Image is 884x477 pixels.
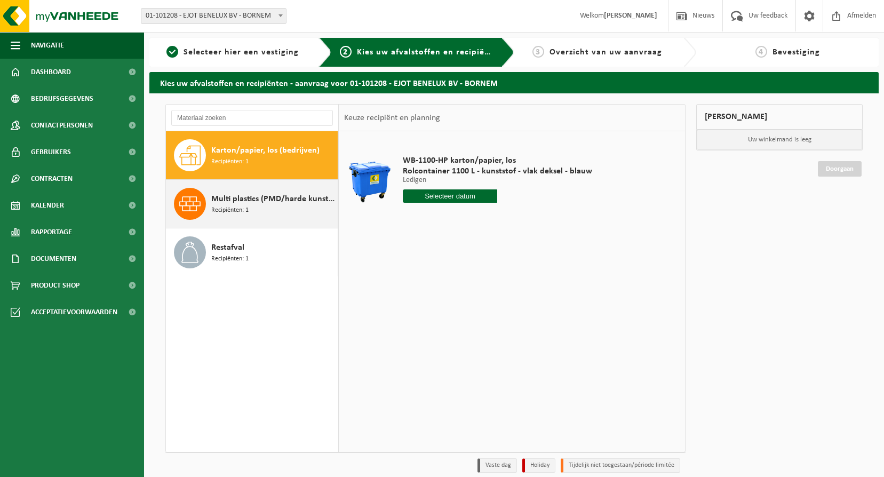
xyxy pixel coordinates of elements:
[211,254,249,264] span: Recipiënten: 1
[403,177,592,184] p: Ledigen
[141,8,286,24] span: 01-101208 - EJOT BENELUX BV - BORNEM
[171,110,333,126] input: Materiaal zoeken
[561,458,680,473] li: Tijdelijk niet toegestaan/période limitée
[31,85,93,112] span: Bedrijfsgegevens
[166,131,338,180] button: Karton/papier, los (bedrijven) Recipiënten: 1
[31,165,73,192] span: Contracten
[211,157,249,167] span: Recipiënten: 1
[31,112,93,139] span: Contactpersonen
[166,46,178,58] span: 1
[522,458,555,473] li: Holiday
[211,193,335,205] span: Multi plastics (PMD/harde kunststoffen/spanbanden/EPS/folie naturel/folie gemengd)
[31,59,71,85] span: Dashboard
[477,458,517,473] li: Vaste dag
[604,12,657,20] strong: [PERSON_NAME]
[211,241,244,254] span: Restafval
[211,205,249,216] span: Recipiënten: 1
[31,192,64,219] span: Kalender
[31,32,64,59] span: Navigatie
[31,272,79,299] span: Product Shop
[339,105,445,131] div: Keuze recipiënt en planning
[149,72,879,93] h2: Kies uw afvalstoffen en recipiënten - aanvraag voor 01-101208 - EJOT BENELUX BV - BORNEM
[141,9,286,23] span: 01-101208 - EJOT BENELUX BV - BORNEM
[211,144,320,157] span: Karton/papier, los (bedrijven)
[357,48,504,57] span: Kies uw afvalstoffen en recipiënten
[340,46,352,58] span: 2
[166,228,338,276] button: Restafval Recipiënten: 1
[696,104,863,130] div: [PERSON_NAME]
[155,46,310,59] a: 1Selecteer hier een vestiging
[403,189,498,203] input: Selecteer datum
[184,48,299,57] span: Selecteer hier een vestiging
[532,46,544,58] span: 3
[31,139,71,165] span: Gebruikers
[166,180,338,228] button: Multi plastics (PMD/harde kunststoffen/spanbanden/EPS/folie naturel/folie gemengd) Recipiënten: 1
[818,161,862,177] a: Doorgaan
[403,155,592,166] span: WB-1100-HP karton/papier, los
[772,48,820,57] span: Bevestiging
[31,219,72,245] span: Rapportage
[403,166,592,177] span: Rolcontainer 1100 L - kunststof - vlak deksel - blauw
[755,46,767,58] span: 4
[31,245,76,272] span: Documenten
[31,299,117,325] span: Acceptatievoorwaarden
[549,48,662,57] span: Overzicht van uw aanvraag
[697,130,862,150] p: Uw winkelmand is leeg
